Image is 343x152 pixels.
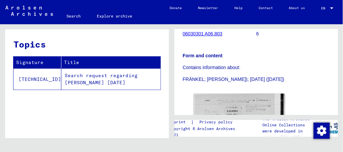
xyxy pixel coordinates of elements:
a: Privacy policy [194,119,240,126]
p: were developed in partnership with [263,128,317,140]
p: FRÄNKEL; [PERSON_NAME]); [DATE] ([DATE]) [183,76,330,83]
a: Imprint [169,119,191,126]
th: Title [61,57,161,68]
span: EN [321,6,329,10]
img: Arolsen_neg.svg [5,6,53,16]
td: Search request regarding [PERSON_NAME] [DATE] [61,68,161,90]
img: Zustimmung ändern [314,123,330,139]
p: The Arolsen Archives Online Collections [263,116,317,128]
b: Form and content [183,53,223,58]
a: 06030301 A06.803 [183,31,223,36]
p: Copyright © Arolsen Archives, 2021 [169,126,240,138]
a: Explore archive [89,8,140,24]
font: | [191,119,194,126]
h3: Topics [13,38,160,51]
a: Search [58,8,89,24]
p: Contains information about: [183,64,330,71]
td: [TECHNICAL_ID] [13,68,61,90]
p: 6 [256,30,330,37]
th: Signature [13,57,61,68]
